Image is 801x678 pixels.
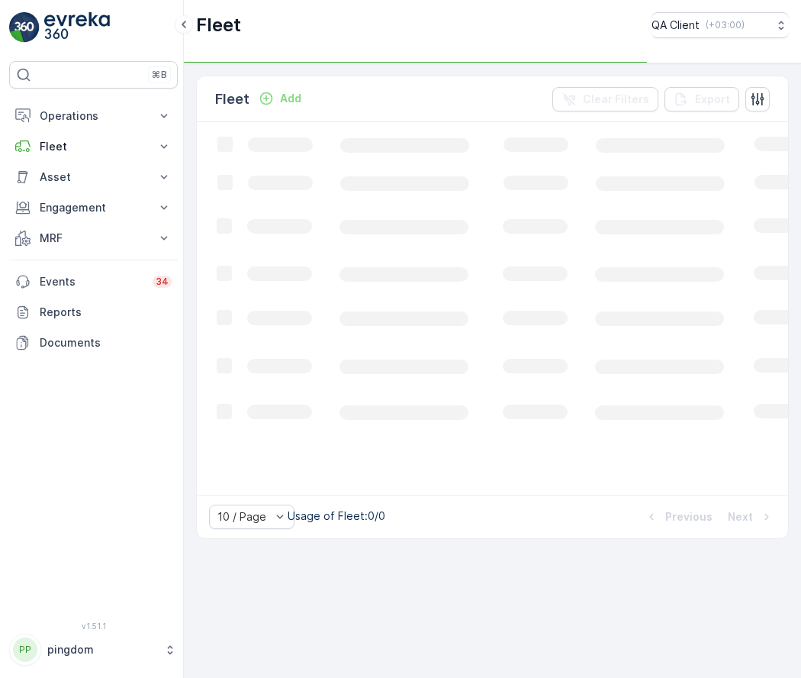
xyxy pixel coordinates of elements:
[552,87,658,111] button: Clear Filters
[40,139,147,154] p: Fleet
[13,638,37,662] div: PP
[642,508,714,526] button: Previous
[728,509,753,525] p: Next
[651,12,789,38] button: QA Client(+03:00)
[40,335,172,350] p: Documents
[47,642,156,657] p: pingdom
[9,297,178,328] a: Reports
[253,89,307,108] button: Add
[9,131,178,162] button: Fleet
[726,508,776,526] button: Next
[9,192,178,223] button: Engagement
[40,305,172,320] p: Reports
[9,266,178,297] a: Events34
[9,12,40,43] img: logo
[665,509,713,525] p: Previous
[40,108,147,124] p: Operations
[196,13,241,37] p: Fleet
[706,19,745,31] p: ( +03:00 )
[664,87,739,111] button: Export
[280,91,301,106] p: Add
[156,276,169,288] p: 34
[9,621,178,631] span: v 1.51.1
[44,12,110,43] img: logo_light-DOdMpM7g.png
[288,508,385,524] p: Usage of Fleet : 0/0
[152,69,167,81] p: ⌘B
[9,162,178,192] button: Asset
[40,200,147,215] p: Engagement
[583,92,649,107] p: Clear Filters
[9,101,178,131] button: Operations
[40,169,147,185] p: Asset
[40,231,147,246] p: MRF
[215,89,249,110] p: Fleet
[9,223,178,253] button: MRF
[9,634,178,666] button: PPpingdom
[40,274,143,289] p: Events
[651,18,700,33] p: QA Client
[9,328,178,358] a: Documents
[695,92,730,107] p: Export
